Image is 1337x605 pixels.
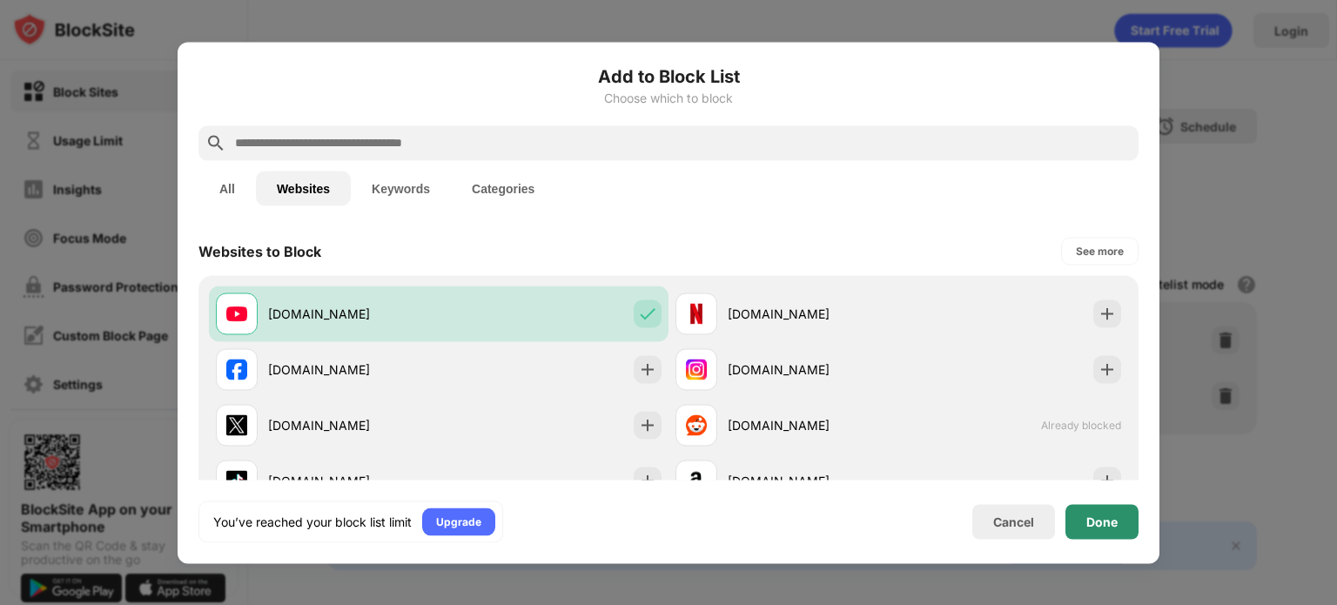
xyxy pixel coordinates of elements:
img: favicons [686,470,707,491]
img: favicons [226,414,247,435]
div: [DOMAIN_NAME] [268,472,439,490]
div: [DOMAIN_NAME] [268,416,439,434]
img: favicons [686,303,707,324]
img: favicons [226,470,247,491]
div: [DOMAIN_NAME] [728,472,898,490]
img: favicons [226,359,247,380]
button: Websites [256,171,351,205]
button: All [198,171,256,205]
button: Categories [451,171,555,205]
img: search.svg [205,132,226,153]
div: Choose which to block [198,91,1139,104]
img: favicons [686,359,707,380]
div: Cancel [993,514,1034,529]
div: Upgrade [436,513,481,530]
span: Already blocked [1041,419,1121,432]
div: See more [1076,242,1124,259]
div: You’ve reached your block list limit [213,513,412,530]
div: [DOMAIN_NAME] [728,416,898,434]
div: [DOMAIN_NAME] [268,360,439,379]
div: [DOMAIN_NAME] [728,360,898,379]
div: Done [1086,514,1118,528]
div: [DOMAIN_NAME] [728,305,898,323]
h6: Add to Block List [198,63,1139,89]
img: favicons [686,414,707,435]
div: [DOMAIN_NAME] [268,305,439,323]
div: Websites to Block [198,242,321,259]
img: favicons [226,303,247,324]
button: Keywords [351,171,451,205]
